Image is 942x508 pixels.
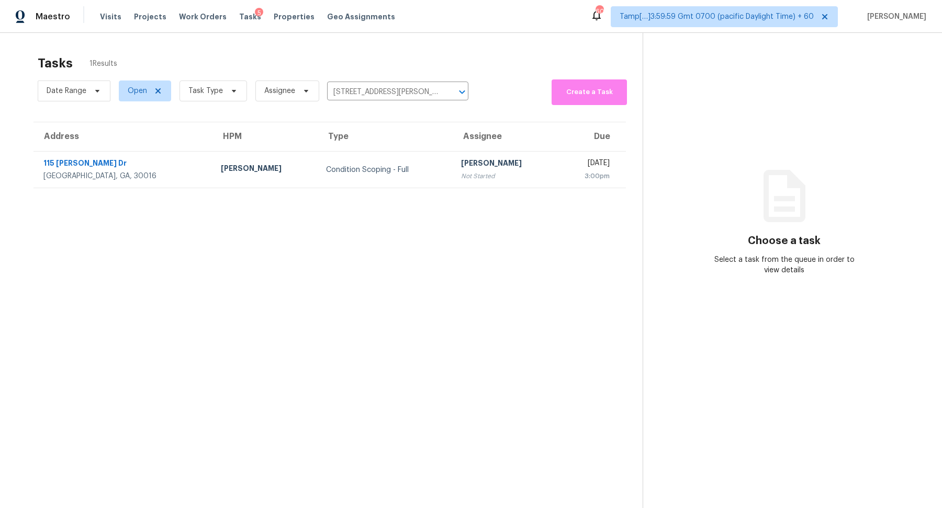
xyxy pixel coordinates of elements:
div: [GEOGRAPHIC_DATA], GA, 30016 [43,171,204,181]
span: Tamp[…]3:59:59 Gmt 0700 (pacific Daylight Time) + 60 [620,11,814,22]
button: Create a Task [552,79,627,105]
button: Open [455,85,469,99]
div: 605 [596,6,603,17]
input: Search by address [327,84,439,100]
span: Maestro [36,11,70,22]
div: 115 [PERSON_NAME] Dr [43,158,204,171]
h3: Choose a task [748,236,821,246]
span: Open [128,86,147,96]
h2: Tasks [38,58,73,68]
span: Assignee [264,86,295,96]
span: [PERSON_NAME] [863,11,926,22]
span: Work Orders [179,11,227,22]
span: Tasks [239,13,261,20]
th: HPM [212,122,318,152]
span: Visits [100,11,121,22]
div: Not Started [461,171,549,181]
div: 5 [255,8,263,18]
div: [PERSON_NAME] [461,158,549,171]
span: Properties [274,11,315,22]
span: Create a Task [557,86,622,98]
div: Condition Scoping - Full [326,165,445,175]
div: [DATE] [567,158,610,171]
span: 1 Results [89,59,117,69]
span: Geo Assignments [327,11,395,22]
th: Address [33,122,212,152]
span: Date Range [47,86,86,96]
th: Due [558,122,626,152]
div: 3:00pm [567,171,610,181]
span: Task Type [188,86,223,96]
span: Projects [134,11,166,22]
div: Select a task from the queue in order to view details [714,255,855,275]
th: Assignee [453,122,558,152]
div: [PERSON_NAME] [221,163,309,176]
th: Type [318,122,453,152]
